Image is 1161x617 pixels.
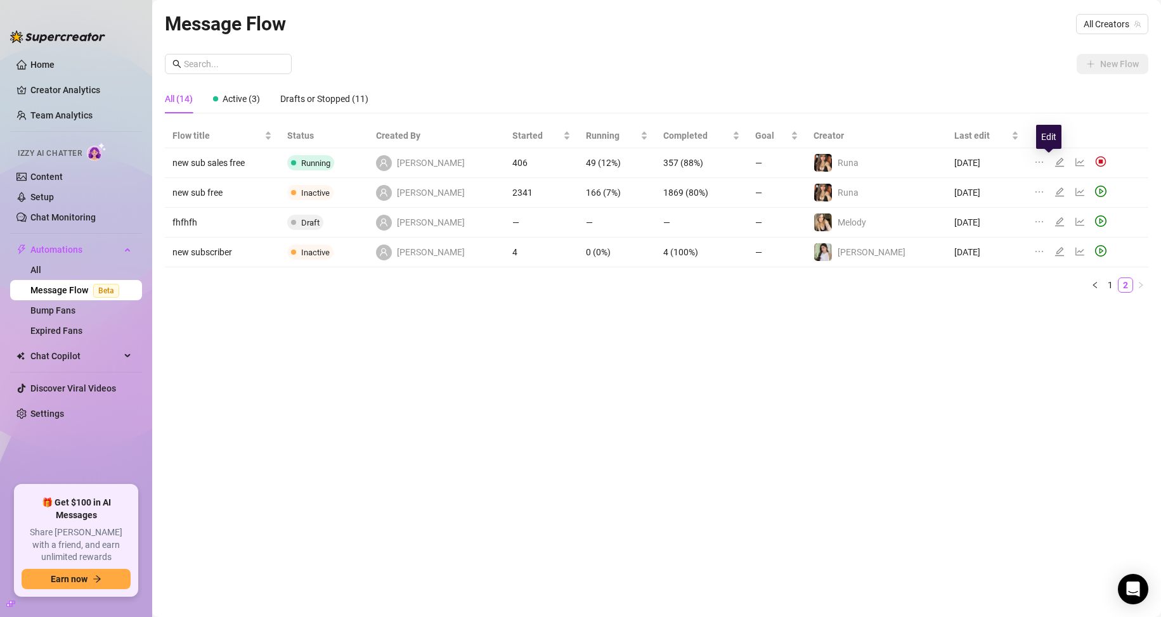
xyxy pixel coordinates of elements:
span: Running [301,158,330,168]
button: right [1133,277,1148,293]
span: Inactive [301,188,330,198]
a: Message FlowBeta [30,285,124,295]
span: Inactive [301,248,330,257]
span: play-circle [1095,215,1106,227]
span: Last edit [954,129,1009,143]
a: Bump Fans [30,305,75,315]
span: play-circle [1095,186,1106,197]
img: Runa [814,154,832,172]
a: Creator Analytics [30,80,132,100]
div: Edit [1036,125,1061,149]
span: Started [512,129,561,143]
td: [DATE] [947,178,1027,208]
img: AI Chatter [87,143,107,161]
a: All [30,265,41,275]
span: user [379,158,388,167]
span: edit [1054,217,1065,227]
li: Previous Page [1087,277,1103,293]
span: right [1137,281,1145,289]
span: ellipsis [1034,246,1044,257]
article: Message Flow [165,9,286,39]
span: Running [586,129,638,143]
th: Goal [748,124,806,148]
button: left [1087,277,1103,293]
img: Emma [814,243,832,261]
li: Next Page [1133,277,1148,293]
a: Expired Fans [30,326,82,336]
span: Active (3) [223,94,260,104]
td: 406 [505,148,578,178]
td: [DATE] [947,238,1027,267]
span: edit [1054,187,1065,197]
li: 2 [1118,277,1133,293]
span: line-chart [1075,157,1085,167]
img: Runa [814,184,832,201]
div: Open Intercom Messenger [1118,574,1148,604]
span: edit [1054,157,1065,167]
span: build [6,599,15,608]
td: fhfhfh [165,208,280,238]
td: 357 (88%) [656,148,748,178]
span: left [1091,281,1099,289]
th: Creator [806,124,947,148]
a: Chat Monitoring [30,212,96,222]
input: Search... [184,57,284,71]
a: Content [30,172,63,182]
span: Completed [663,129,730,143]
span: ellipsis [1034,187,1044,197]
span: Beta [93,284,119,298]
span: [PERSON_NAME] [397,245,465,259]
th: Flow title [165,124,280,148]
span: line-chart [1075,217,1085,227]
a: Settings [30,409,64,419]
span: Flow title [172,129,262,143]
a: Team Analytics [30,110,93,120]
a: Discover Viral Videos [30,383,116,393]
th: Running [578,124,656,148]
span: 🎁 Get $100 in AI Messages [22,497,131,521]
img: Melody [814,213,832,231]
th: Created By [368,124,505,148]
span: Chat Copilot [30,346,120,366]
a: Home [30,60,55,70]
td: — [748,148,806,178]
span: Earn now [51,574,88,584]
span: Draft [301,218,320,227]
span: ellipsis [1034,157,1044,167]
td: — [505,208,578,238]
td: [DATE] [947,208,1027,238]
span: user [379,218,388,227]
th: Started [505,124,578,148]
li: 1 [1103,277,1118,293]
span: line-chart [1075,187,1085,197]
span: Automations [30,239,120,260]
div: All (14) [165,92,193,106]
img: logo-BBDzfeDw.svg [10,30,105,43]
span: Melody [838,217,866,227]
span: [PERSON_NAME] [838,247,905,257]
span: arrow-right [93,575,101,583]
td: — [748,178,806,208]
a: 1 [1103,278,1117,292]
td: 166 (7%) [578,178,656,208]
td: 4 [505,238,578,267]
span: [PERSON_NAME] [397,186,465,200]
span: Goal [755,129,788,143]
td: — [656,208,748,238]
span: play-circle [1095,245,1106,257]
td: new sub sales free [165,148,280,178]
span: [PERSON_NAME] [397,156,465,170]
span: thunderbolt [16,245,27,255]
td: 0 (0%) [578,238,656,267]
span: Runa [838,188,859,198]
td: 2341 [505,178,578,208]
span: Share [PERSON_NAME] with a friend, and earn unlimited rewards [22,526,131,564]
td: new subscriber [165,238,280,267]
td: — [748,238,806,267]
td: new sub free [165,178,280,208]
a: 2 [1119,278,1132,292]
a: Setup [30,192,54,202]
span: ellipsis [1034,217,1044,227]
span: line-chart [1075,246,1085,257]
button: Earn nowarrow-right [22,569,131,589]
